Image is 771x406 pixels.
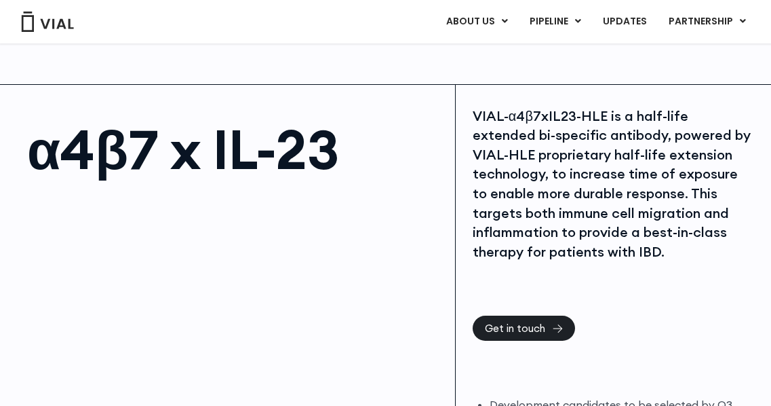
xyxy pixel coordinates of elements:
div: VIAL-α4β7xIL23-HLE is a half-life extended bi-specific antibody, powered by VIAL-HLE proprietary ... [473,107,754,262]
img: Vial Logo [20,12,75,32]
a: UPDATES [592,10,657,33]
a: PARTNERSHIPMenu Toggle [658,10,757,33]
span: Get in touch [485,323,545,333]
h1: α4β7 x IL-23 [27,122,441,177]
a: PIPELINEMenu Toggle [519,10,591,33]
a: Get in touch [473,316,575,341]
a: ABOUT USMenu Toggle [435,10,518,33]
